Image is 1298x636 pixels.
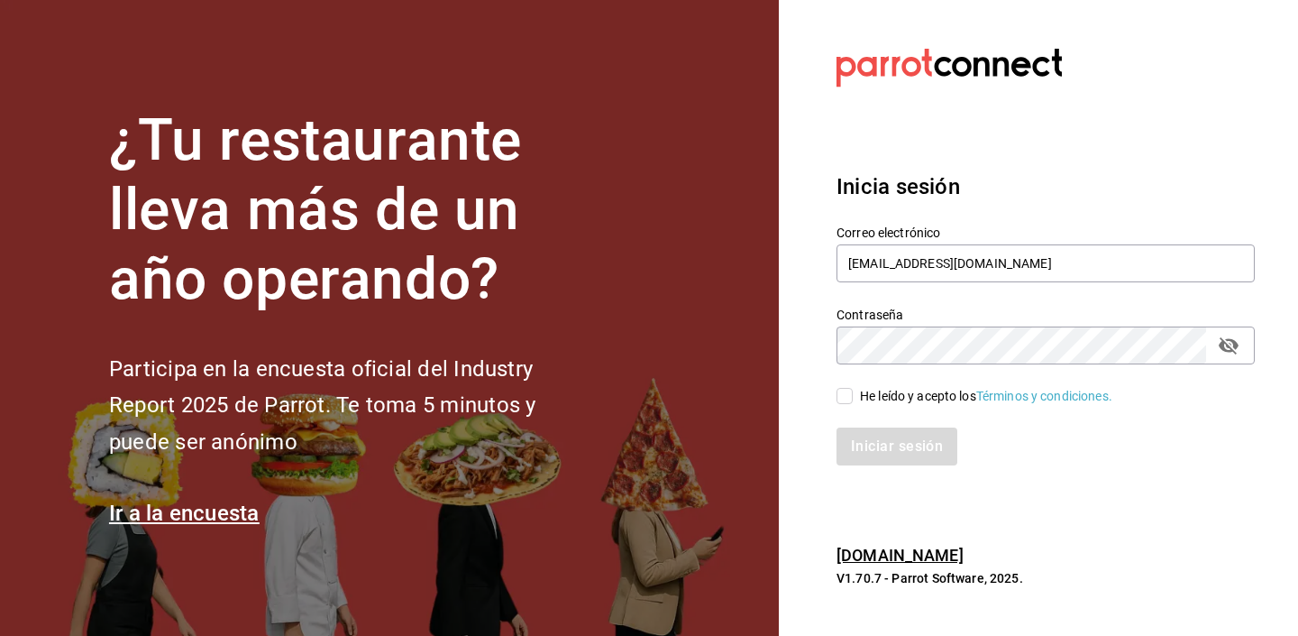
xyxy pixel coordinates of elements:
[836,546,964,565] a: [DOMAIN_NAME]
[860,387,1112,406] div: He leído y acepto los
[109,501,260,526] a: Ir a la encuesta
[836,569,1255,587] p: V1.70.7 - Parrot Software, 2025.
[109,106,596,314] h1: ¿Tu restaurante lleva más de un año operando?
[1213,330,1244,361] button: passwordField
[836,244,1255,282] input: Ingresa tu correo electrónico
[836,309,1255,321] label: Contraseña
[836,226,1255,239] label: Correo electrónico
[976,389,1112,403] a: Términos y condiciones.
[109,351,596,461] h2: Participa en la encuesta oficial del Industry Report 2025 de Parrot. Te toma 5 minutos y puede se...
[836,171,1255,203] h3: Inicia sesión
